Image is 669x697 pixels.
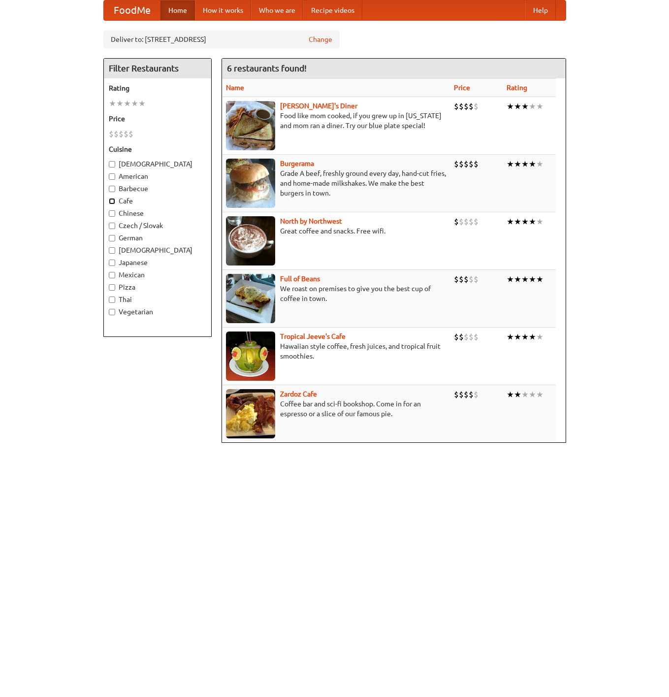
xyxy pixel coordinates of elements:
[507,84,527,92] a: Rating
[124,98,131,109] li: ★
[104,0,160,20] a: FoodMe
[226,101,275,150] img: sallys.jpg
[514,159,521,169] li: ★
[109,297,115,303] input: Thai
[226,159,275,208] img: burgerama.jpg
[521,101,529,112] li: ★
[109,221,206,231] label: Czech / Slovak
[226,341,446,361] p: Hawaiian style coffee, fresh juices, and tropical fruit smoothies.
[109,98,116,109] li: ★
[507,159,514,169] li: ★
[459,332,464,342] li: $
[227,64,307,73] ng-pluralize: 6 restaurants found!
[521,159,529,169] li: ★
[464,274,469,285] li: $
[469,332,474,342] li: $
[109,114,206,124] h5: Price
[195,0,251,20] a: How it works
[474,332,478,342] li: $
[109,210,115,217] input: Chinese
[469,274,474,285] li: $
[536,389,543,400] li: ★
[464,389,469,400] li: $
[119,129,124,139] li: $
[507,274,514,285] li: ★
[280,390,317,398] b: Zardoz Cafe
[109,159,206,169] label: [DEMOGRAPHIC_DATA]
[280,160,314,167] a: Burgerama
[109,272,115,278] input: Mexican
[454,159,459,169] li: $
[109,309,115,315] input: Vegetarian
[109,196,206,206] label: Cafe
[536,216,543,227] li: ★
[109,233,206,243] label: German
[280,217,342,225] b: North by Northwest
[303,0,362,20] a: Recipe videos
[536,332,543,342] li: ★
[226,389,275,438] img: zardoz.jpg
[514,274,521,285] li: ★
[226,274,275,323] img: beans.jpg
[474,274,478,285] li: $
[109,208,206,218] label: Chinese
[226,226,446,236] p: Great coffee and snacks. Free wifi.
[109,260,115,266] input: Japanese
[226,284,446,303] p: We roast on premises to give you the best cup of coffee in town.
[474,216,478,227] li: $
[226,399,446,419] p: Coffee bar and sci-fi bookshop. Come in for an espresso or a slice of our famous pie.
[116,98,124,109] li: ★
[507,389,514,400] li: ★
[521,274,529,285] li: ★
[521,389,529,400] li: ★
[103,31,340,48] div: Deliver to: [STREET_ADDRESS]
[469,101,474,112] li: $
[109,184,206,194] label: Barbecue
[109,270,206,280] label: Mexican
[521,216,529,227] li: ★
[529,389,536,400] li: ★
[138,98,146,109] li: ★
[464,101,469,112] li: $
[469,159,474,169] li: $
[464,216,469,227] li: $
[128,129,133,139] li: $
[536,274,543,285] li: ★
[454,84,470,92] a: Price
[514,332,521,342] li: ★
[109,83,206,93] h5: Rating
[226,332,275,381] img: jeeves.jpg
[280,102,357,110] a: [PERSON_NAME]'s Diner
[536,159,543,169] li: ★
[109,247,115,254] input: [DEMOGRAPHIC_DATA]
[469,216,474,227] li: $
[459,159,464,169] li: $
[226,168,446,198] p: Grade A beef, freshly ground every day, hand-cut fries, and home-made milkshakes. We make the bes...
[131,98,138,109] li: ★
[109,307,206,317] label: Vegetarian
[536,101,543,112] li: ★
[109,223,115,229] input: Czech / Slovak
[464,159,469,169] li: $
[109,198,115,204] input: Cafe
[226,84,244,92] a: Name
[109,186,115,192] input: Barbecue
[464,332,469,342] li: $
[459,216,464,227] li: $
[280,275,320,283] a: Full of Beans
[514,101,521,112] li: ★
[507,216,514,227] li: ★
[507,332,514,342] li: ★
[109,284,115,291] input: Pizza
[109,282,206,292] label: Pizza
[469,389,474,400] li: $
[309,34,332,44] a: Change
[529,274,536,285] li: ★
[280,332,346,340] a: Tropical Jeeve's Cafe
[521,332,529,342] li: ★
[160,0,195,20] a: Home
[459,389,464,400] li: $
